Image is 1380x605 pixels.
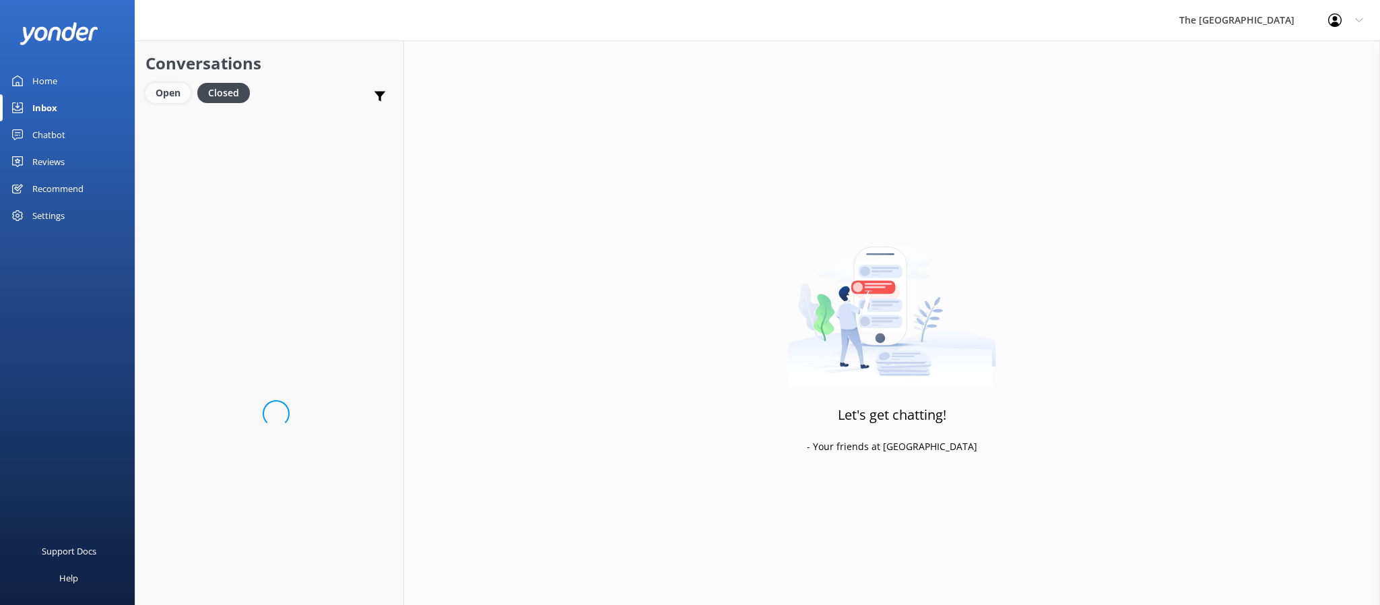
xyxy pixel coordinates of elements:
[32,67,57,94] div: Home
[145,51,393,76] h2: Conversations
[807,439,977,454] p: - Your friends at [GEOGRAPHIC_DATA]
[42,538,96,565] div: Support Docs
[32,175,84,202] div: Recommend
[32,202,65,229] div: Settings
[32,148,65,175] div: Reviews
[788,218,996,387] img: artwork of a man stealing a conversation from at giant smartphone
[197,83,250,103] div: Closed
[20,22,98,44] img: yonder-white-logo.png
[59,565,78,592] div: Help
[32,121,65,148] div: Chatbot
[32,94,57,121] div: Inbox
[197,85,257,100] a: Closed
[145,85,197,100] a: Open
[145,83,191,103] div: Open
[838,404,946,426] h3: Let's get chatting!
